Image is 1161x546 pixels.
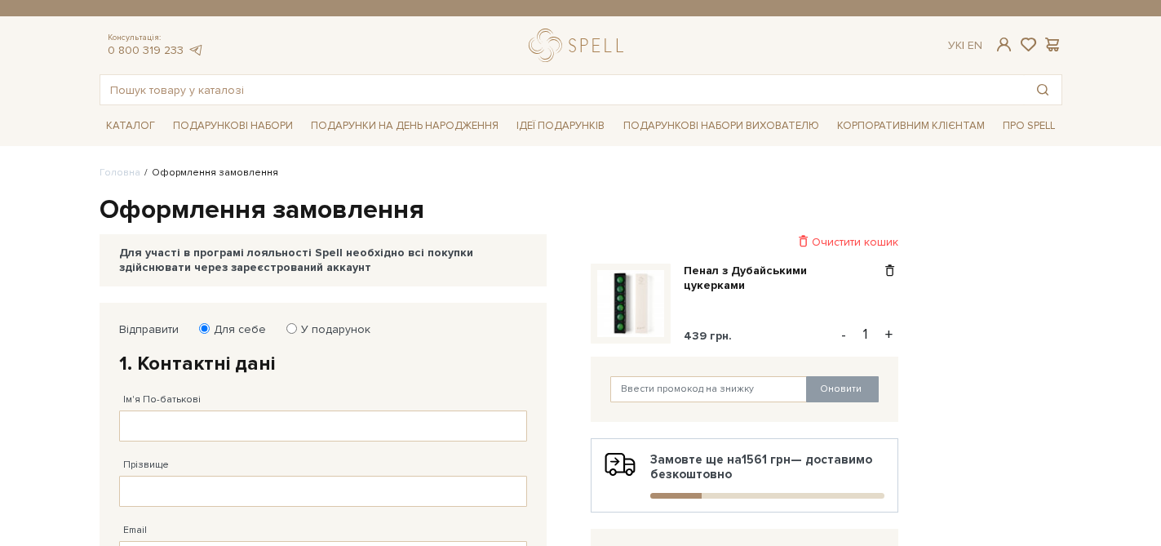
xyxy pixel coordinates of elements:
div: Замовте ще на — доставимо безкоштовно [605,452,884,499]
a: Ідеї подарунків [510,113,611,139]
a: En [968,38,982,52]
h2: 1. Контактні дані [119,351,527,376]
a: Пенал з Дубайськими цукерками [684,264,881,293]
a: Подарункові набори [166,113,299,139]
span: | [962,38,964,52]
span: Консультація: [108,33,204,43]
a: Корпоративним клієнтам [831,112,991,140]
a: 0 800 319 233 [108,43,184,57]
label: Ім'я По-батькові [123,393,201,407]
label: У подарунок [290,322,370,337]
li: Оформлення замовлення [140,166,278,180]
h1: Оформлення замовлення [100,193,1062,228]
button: - [835,322,852,347]
input: Пошук товару у каталозі [100,75,1024,104]
a: Про Spell [996,113,1061,139]
input: Ввести промокод на знижку [610,376,808,402]
label: Прізвище [123,458,169,473]
a: Каталог [100,113,162,139]
div: Очистити кошик [591,234,898,250]
span: 439 грн. [684,329,732,343]
a: Подарункові набори вихователю [617,112,826,140]
div: Для участі в програмі лояльності Spell необхідно всі покупки здійснювати через зареєстрований акк... [119,246,527,275]
button: Пошук товару у каталозі [1024,75,1061,104]
label: Email [123,523,147,538]
label: Відправити [119,322,179,337]
img: Пенал з Дубайськими цукерками [597,270,665,338]
div: Ук [948,38,982,53]
a: telegram [188,43,204,57]
input: Для себе [199,323,210,334]
b: 1561 грн [742,452,791,467]
a: Подарунки на День народження [304,113,505,139]
input: У подарунок [286,323,297,334]
a: logo [529,29,631,62]
button: + [880,322,898,347]
label: Для себе [203,322,266,337]
button: Оновити [806,376,879,402]
a: Головна [100,166,140,179]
